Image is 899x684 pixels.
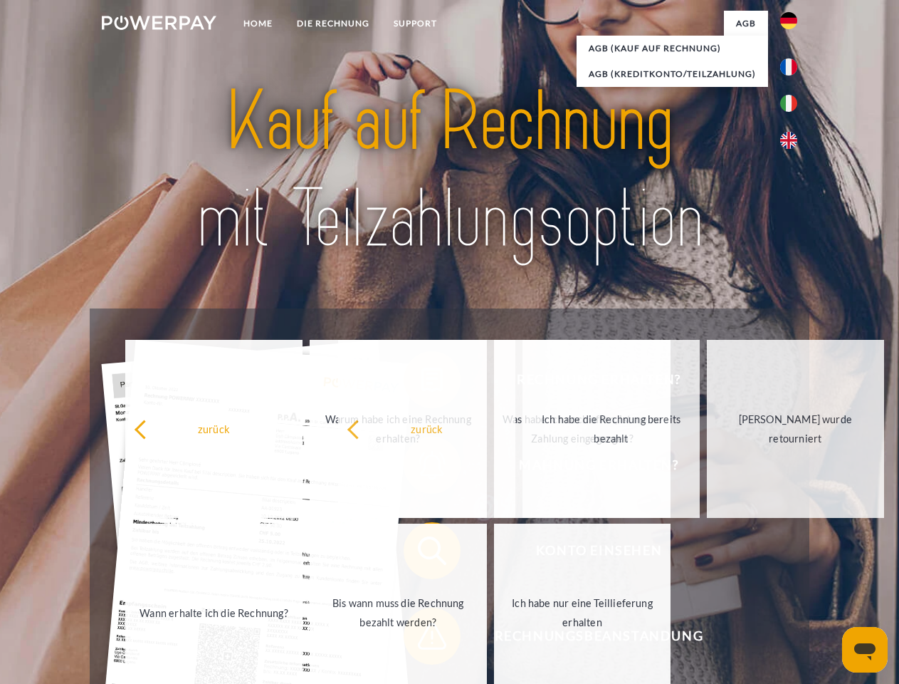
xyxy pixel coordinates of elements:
div: zurück [134,419,294,438]
div: Wann erhalte ich die Rechnung? [134,603,294,622]
img: title-powerpay_de.svg [136,68,763,273]
a: SUPPORT [382,11,449,36]
div: Ich habe nur eine Teillieferung erhalten [503,594,663,632]
a: AGB (Kauf auf Rechnung) [577,36,768,61]
div: Warum habe ich eine Rechnung erhalten? [318,410,478,448]
a: Home [231,11,285,36]
div: Ich habe die Rechnung bereits bezahlt [531,410,691,448]
a: agb [724,11,768,36]
img: de [780,12,797,29]
a: AGB (Kreditkonto/Teilzahlung) [577,61,768,87]
div: [PERSON_NAME] wurde retourniert [715,410,876,448]
img: en [780,132,797,149]
img: fr [780,58,797,76]
div: Bis wann muss die Rechnung bezahlt werden? [318,594,478,632]
a: DIE RECHNUNG [285,11,382,36]
div: zurück [347,419,507,438]
img: it [780,95,797,112]
img: logo-powerpay-white.svg [102,16,216,30]
iframe: Schaltfläche zum Öffnen des Messaging-Fensters [842,627,888,673]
